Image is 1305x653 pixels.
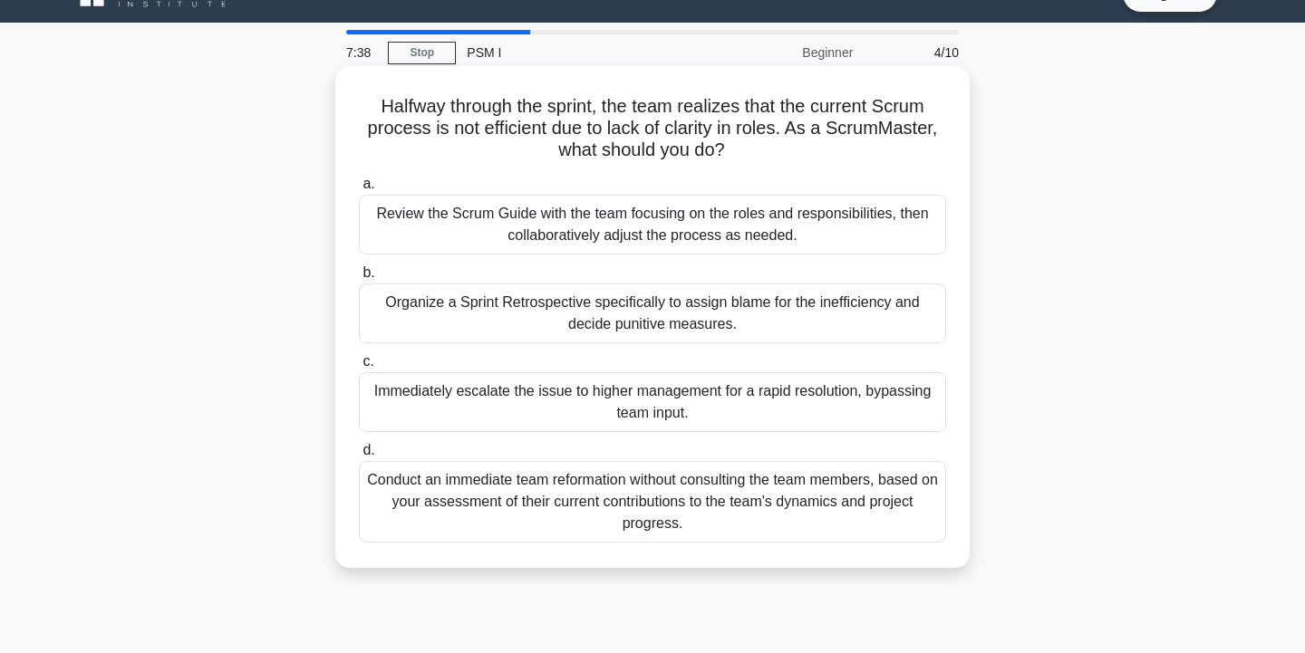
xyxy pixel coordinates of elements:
[388,42,456,64] a: Stop
[362,176,374,191] span: a.
[864,34,970,71] div: 4/10
[357,95,948,162] h5: Halfway through the sprint, the team realizes that the current Scrum process is not efficient due...
[362,442,374,457] span: d.
[456,34,705,71] div: PSM I
[362,353,373,369] span: c.
[359,372,946,432] div: Immediately escalate the issue to higher management for a rapid resolution, bypassing team input.
[359,195,946,254] div: Review the Scrum Guide with the team focusing on the roles and responsibilities, then collaborati...
[359,461,946,543] div: Conduct an immediate team reformation without consulting the team members, based on your assessme...
[359,283,946,343] div: Organize a Sprint Retrospective specifically to assign blame for the inefficiency and decide puni...
[335,34,388,71] div: 7:38
[705,34,864,71] div: Beginner
[362,264,374,280] span: b.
